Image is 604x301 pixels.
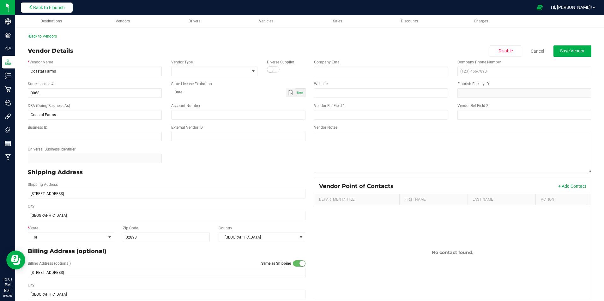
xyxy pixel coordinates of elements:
[333,19,342,23] span: Sales
[560,48,585,53] span: Save Vendor
[297,91,304,94] span: Now
[535,194,587,205] th: Action
[21,3,73,13] button: Back to Flourish
[116,19,130,23] span: Vendors
[28,182,58,187] label: Shipping Address
[261,261,291,266] label: Same as Shipping
[28,103,70,109] label: DBA (Doing Business As)
[28,34,57,38] a: Back to Vendors
[189,19,200,23] span: Drivers
[219,233,297,242] span: [GEOGRAPHIC_DATA]
[533,1,547,14] span: Open Ecommerce Menu
[314,194,400,205] th: Department/Title
[28,146,75,152] label: Universal Business Identifier
[457,67,591,76] input: (123) 456-7890
[457,59,501,65] label: Company Phone Number
[267,59,294,65] label: Diverse Supplier
[28,204,34,209] label: City
[314,81,328,87] label: Website
[28,225,38,231] label: State
[553,45,591,57] button: Save Vendor
[490,45,521,57] button: Disable
[28,233,106,242] span: RI
[171,103,200,109] label: Account Number
[28,261,71,266] label: Billing Address (optional)
[33,5,65,10] span: Back to Flourish
[5,73,11,79] inline-svg: Inventory
[3,276,12,293] p: 12:01 PM EDT
[5,86,11,92] inline-svg: Retail
[468,194,536,205] th: Last Name
[286,88,295,97] span: Toggle calendar
[28,47,73,55] div: Vendor Details
[3,293,12,298] p: 09/26
[28,247,305,256] p: Billing Address (optional)
[401,19,418,23] span: Discounts
[314,59,341,65] label: Company Email
[171,88,286,96] input: Date
[5,45,11,52] inline-svg: Configuration
[171,59,193,65] label: Vendor Type
[558,183,586,189] button: + Add Contact
[28,168,305,177] p: Shipping Address
[259,19,273,23] span: Vehicles
[28,59,53,65] label: Vendor Name
[6,251,25,269] iframe: Resource center
[5,32,11,38] inline-svg: Facilities
[319,183,398,190] div: Vendor Point of Contacts
[314,103,345,109] label: Vendor Ref Field 1
[5,140,11,147] inline-svg: Reports
[314,205,591,300] td: No contact found.
[474,19,488,23] span: Charges
[171,125,203,130] label: External Vendor ID
[171,81,212,87] label: State License Expiration
[498,48,513,53] span: Disable
[314,125,337,130] label: Vendor Notes
[5,18,11,25] inline-svg: Company
[457,81,489,87] label: Flourish Facility ID
[28,282,34,288] label: City
[5,113,11,120] inline-svg: Integrations
[5,59,11,65] inline-svg: Distribution
[551,5,592,10] span: Hi, [PERSON_NAME]!
[5,154,11,160] inline-svg: Manufacturing
[219,225,232,231] label: Country
[531,48,544,54] a: Cancel
[5,100,11,106] inline-svg: Users
[28,81,53,87] label: State License #
[457,103,488,109] label: Vendor Ref Field 2
[5,127,11,133] inline-svg: Tags
[123,225,138,231] label: Zip Code
[40,19,62,23] span: Destinations
[399,194,468,205] th: First Name
[28,125,47,130] label: Business ID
